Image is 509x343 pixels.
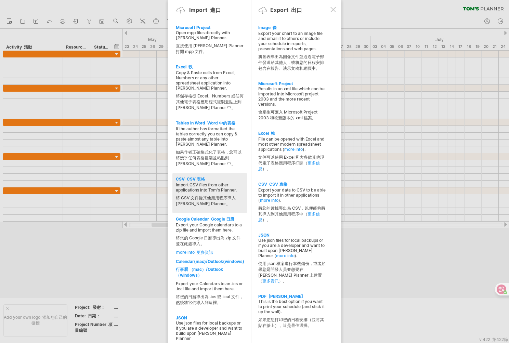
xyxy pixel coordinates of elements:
[269,182,287,187] font: CSV 表格
[258,155,324,171] font: 文件可以使用 Excel 和大多數其他現代電子表格應用程序打開（ ）。
[258,261,326,283] font: 使用 json 檔案進行本機備份，或者如果您是開發人員並想要在 [PERSON_NAME] Planner 上建置（ ）。
[273,25,277,30] font: 像
[258,136,326,175] div: File can be opened with Excel and most other modern spreadsheet applications ( ).
[271,131,275,136] font: 軼
[176,250,244,255] a: more info 更多資訊
[258,54,324,71] font: 將圖表導出為圖像文件並通過電子郵件發送給其他人，或將您的日程安排包含在報告、演示文稿和網頁中。
[189,6,221,14] div: Import
[258,299,326,331] div: This is the best option if you want to print your schedule (and stick it up the wall).
[284,147,303,152] a: more info
[260,198,278,203] a: more info
[258,81,326,86] div: Microsoft Project
[262,278,279,283] a: 更多資訊
[258,131,326,136] div: Excel
[176,126,244,170] div: If the author has formatted the tables correctly you can copy & paste almost any table into [PERS...
[258,31,326,74] div: Export your chart to an image file and email it to others or include your schedule in reports, pr...
[258,238,326,287] div: Use json files for local backups or if you are a developer and want to built upon [PERSON_NAME] P...
[270,6,302,14] div: Export
[269,294,303,299] font: [PERSON_NAME]
[258,187,326,226] div: Export your data to CSV to be able to import it in other applications ( ).
[176,120,244,126] div: Tables in Word
[258,25,326,31] div: Image
[258,109,317,120] font: 會產生可匯入 Microsoft Project 2003 和較新版本的 xml 檔案。
[176,149,242,166] font: 如果作者正確格式化了表格，您可以將幾乎任何表格複製並粘貼到 [PERSON_NAME] Planner 中。
[188,64,193,69] font: 軼
[197,250,213,255] font: 更多資訊
[258,86,326,124] div: Results in an xml file which can be imported into Microsoft project 2003 and the more recent vers...
[258,182,326,187] div: CSV
[176,70,244,114] div: Copy & Paste cells from Excel, Numbers or any other spreadsheet application into [PERSON_NAME] Pl...
[176,93,244,110] font: 將儲存格從 Excel、Numbers 或任何其他電子表格應用程式複製並貼上到 [PERSON_NAME] Planner 中。
[210,6,221,13] font: 進口
[258,206,325,222] font: 將您的數據導出為 CSV，以便能夠將其導入到其他應用程序中（ ）。
[258,294,326,299] div: PDF
[207,120,235,126] font: Word 中的表格
[258,317,324,328] font: 如果您想打印您的日程安排（並將其貼在牆上），這是最佳選擇。
[176,64,244,70] div: Excel
[258,233,326,238] div: JSON
[276,253,295,258] a: more info
[291,6,302,13] font: 出口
